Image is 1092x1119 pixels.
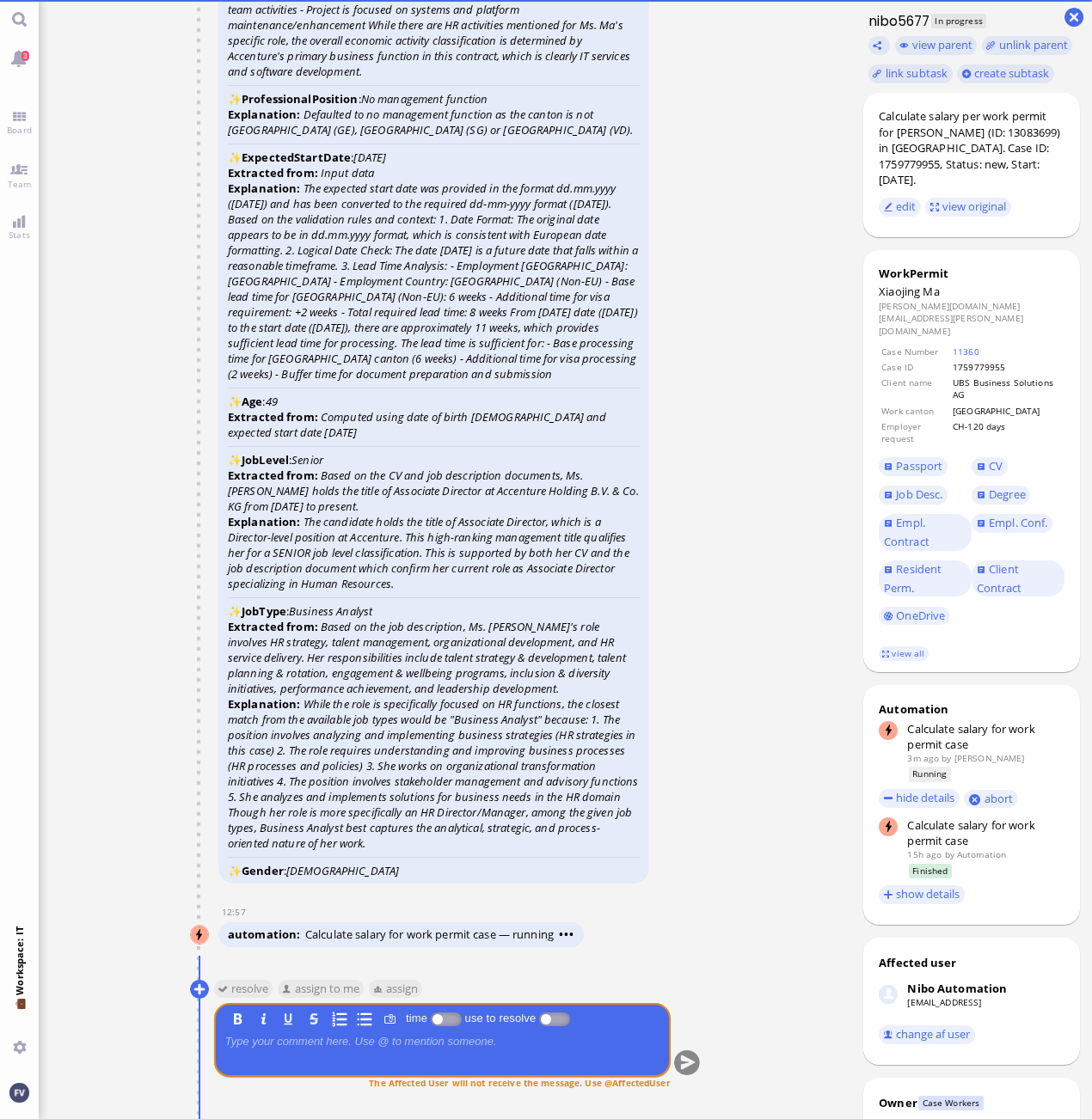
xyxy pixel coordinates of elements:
i: Based on the CV and job description documents, Ms. [PERSON_NAME] holds the title of Associate Dir... [228,468,639,514]
div: Owner [879,1095,917,1110]
span: automation@bluelakelegal.com [957,848,1006,860]
strong: Gender [242,863,284,878]
i: Input data [321,165,374,180]
img: You [9,1083,28,1102]
span: claudia.plueer@bluelakelegal.com [954,752,1025,764]
span: 15h ago [907,848,942,860]
td: Case Number [880,345,950,358]
button: S [304,1009,323,1028]
span: Xiaojing [879,284,920,299]
button: create subtask [957,64,1054,83]
i: Senior [291,452,323,468]
span: Passport [896,458,942,474]
a: 11360 [953,345,979,358]
strong: Explanation: [228,514,301,529]
a: view all [879,646,929,661]
span: 3m ago [907,752,939,764]
a: Client Contract [972,560,1064,597]
strong: JobLevel [242,452,289,468]
td: [GEOGRAPHIC_DATA] [952,404,1063,418]
td: 1759779955 [952,360,1063,374]
span: automation [228,926,305,942]
dd: [PERSON_NAME][DOMAIN_NAME][EMAIL_ADDRESS][PERSON_NAME][DOMAIN_NAME] [879,300,1064,337]
button: hide details [879,789,960,808]
a: Degree [972,486,1030,504]
label: time [402,1012,431,1024]
span: Case Workers [918,1096,983,1110]
i: 49 [266,394,278,409]
a: Passport [879,457,948,476]
strong: JobType [242,603,286,619]
div: WorkPermit [879,266,1064,281]
span: The Affected User will not receive the message. Use @AffectedUser [369,1076,670,1088]
task-group-action-menu: link subtask [868,64,953,83]
span: 3 [21,51,29,61]
label: use to resolve [461,1012,538,1024]
td: Employer request [880,419,950,446]
i: The candidate holds the title of Associate Director, which is a Director-level position at Accent... [228,514,629,591]
strong: Extracted from: [228,165,318,180]
strong: ExpectedStartDate [242,150,351,165]
span: Team [3,178,36,190]
span: Board [3,124,36,136]
i: [DATE] [353,150,386,165]
a: Resident Perm. [879,560,972,597]
strong: ProfessionalPosition [242,91,359,107]
button: view original [925,198,1011,217]
td: Client name [880,376,950,402]
button: I [254,1009,273,1028]
a: CV [972,457,1008,476]
button: change af user [879,1025,975,1044]
i: Computed using date of birth [DEMOGRAPHIC_DATA] and expected start date [DATE] [228,409,607,440]
strong: Age [242,394,262,409]
h1: nibo5677 [863,11,930,31]
i: Business Analyst [289,603,372,619]
span: Job Desc. [896,486,942,502]
button: B [228,1009,247,1028]
span: In progress [931,14,986,28]
span: Ma [923,284,939,299]
i: Defaulted to no management function as the canton is not [GEOGRAPHIC_DATA] (GE), [GEOGRAPHIC_DATA... [228,107,634,138]
span: link subtask [886,65,948,81]
i: [DEMOGRAPHIC_DATA] [286,863,399,878]
span: • [569,926,574,942]
span: Degree [989,486,1026,502]
strong: Explanation: [228,696,301,712]
strong: Extracted from: [228,409,318,425]
strong: Extracted from: [228,468,318,483]
button: assign to me [277,979,364,998]
span: Empl. Contract [884,515,929,549]
span: Stats [4,229,34,241]
p-inputswitch: Log time spent [430,1012,461,1024]
a: Empl. Conf. [972,514,1052,533]
img: Nibo Automation [879,985,898,1004]
span: • [564,926,569,942]
span: • [559,926,564,942]
button: show details [879,885,965,904]
button: resolve [213,979,273,998]
div: Calculate salary per work permit for [PERSON_NAME] (ID: 13083699) in [GEOGRAPHIC_DATA]. Case ID: ... [879,108,1064,188]
span: Resident Perm. [884,561,942,596]
button: view parent [895,36,978,55]
span: 12:57 [222,906,249,918]
td: CH-120 days [952,419,1063,446]
span: 💼 Workspace: IT [13,995,26,1034]
div: Automation [879,701,1064,717]
div: Nibo Automation [907,981,1007,996]
a: Job Desc. [879,486,948,504]
div: Affected user [879,955,956,970]
span: by [945,848,954,860]
strong: Extracted from: [228,619,318,634]
span: Finished [909,864,952,878]
a: [EMAIL_ADDRESS] [907,996,981,1008]
i: The expected start date was provided in the format dd.mm.yyyy ([DATE]) and has been converted to ... [228,180,638,382]
i: While the role is specifically focused on HR functions, the closest match from the available job ... [228,696,639,851]
i: Based on the job description, Ms. [PERSON_NAME]'s role involves HR strategy, talent management, o... [228,619,626,696]
span: CV [989,458,1003,474]
span: Running [909,767,951,781]
span: by [942,752,951,764]
i: No management function [361,91,488,107]
p-inputswitch: use to resolve [538,1012,569,1024]
button: Copy ticket nibo5677 link to clipboard [868,36,891,55]
button: unlink parent [982,36,1073,55]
